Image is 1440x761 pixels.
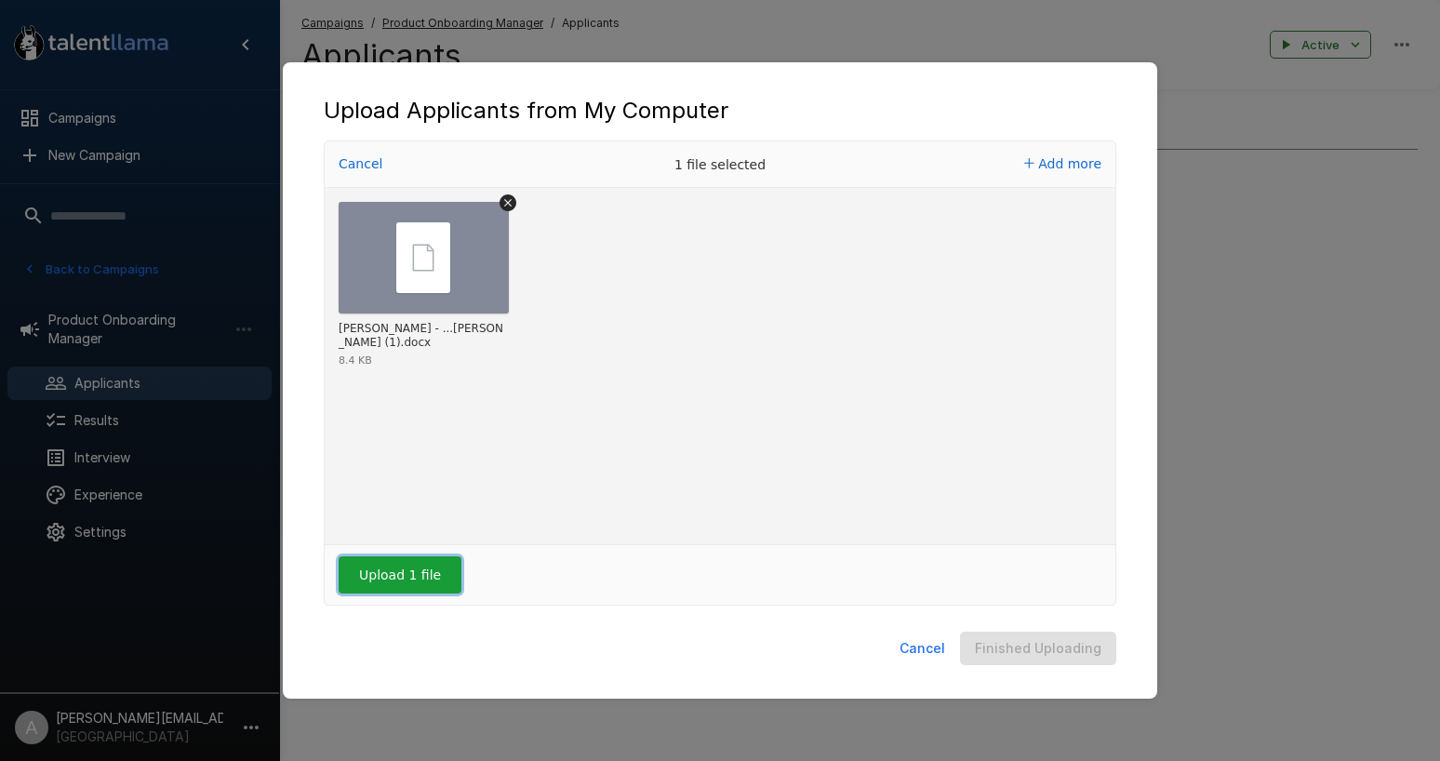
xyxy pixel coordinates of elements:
div: Upload Applicants from My Computer [324,96,1116,126]
button: Cancel [892,632,953,666]
span: Add more [1038,156,1101,171]
div: Adam Stokar - Onboarding Manager (1).docx [339,322,504,351]
button: Cancel [333,151,388,177]
button: Add more files [1017,151,1109,177]
button: Remove file [500,194,516,211]
div: Uppy Dashboard [324,140,1116,606]
div: 1 file selected [580,141,860,188]
div: 8.4 KB [339,355,372,366]
button: Upload 1 file [339,556,461,594]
